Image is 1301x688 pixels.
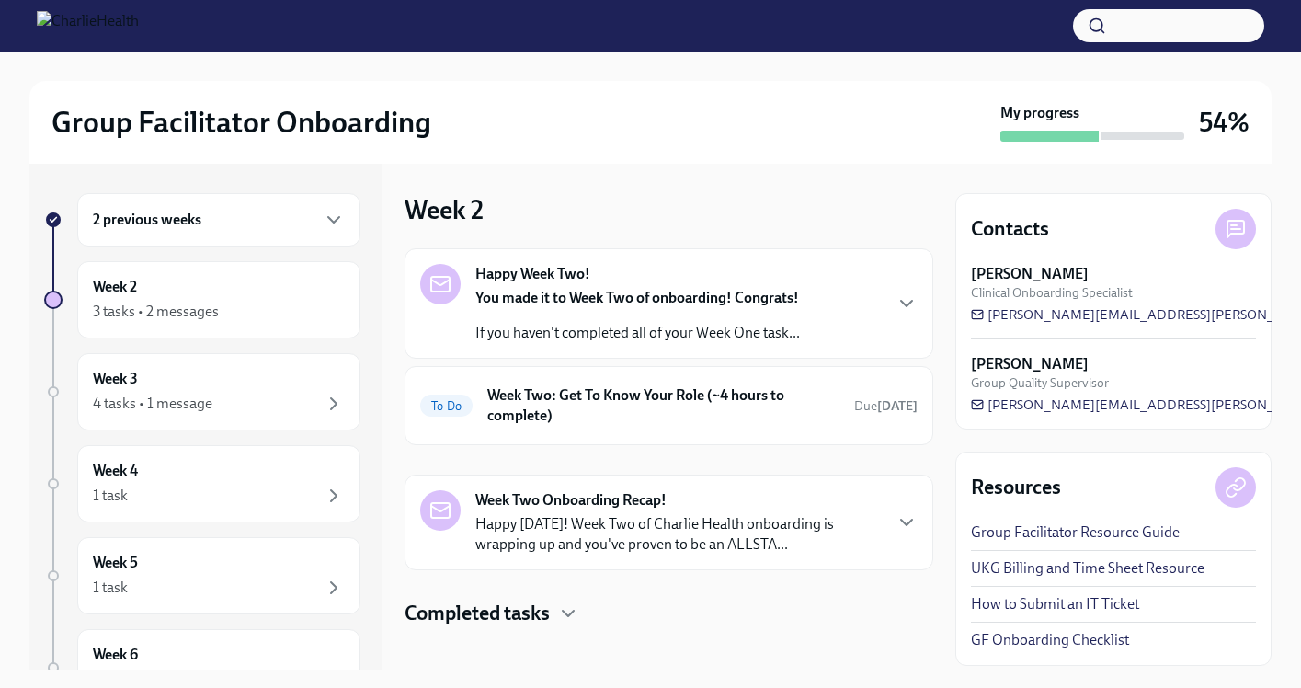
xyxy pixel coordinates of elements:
strong: My progress [1000,103,1079,123]
h6: Week 3 [93,369,138,389]
a: Week 41 task [44,445,360,522]
strong: [PERSON_NAME] [971,354,1089,374]
span: To Do [420,399,473,413]
span: August 18th, 2025 09:00 [854,397,918,415]
a: How to Submit an IT Ticket [971,594,1139,614]
div: 1 task [93,486,128,506]
h6: Week 6 [93,645,138,665]
strong: [DATE] [877,398,918,414]
h3: Week 2 [405,193,484,226]
h6: Week Two: Get To Know Your Role (~4 hours to complete) [487,385,839,426]
p: Happy [DATE]! Week Two of Charlie Health onboarding is wrapping up and you've proven to be an ALL... [475,514,881,555]
h6: Week 5 [93,553,138,573]
span: Due [854,398,918,414]
h6: Week 4 [93,461,138,481]
h4: Completed tasks [405,600,550,627]
img: CharlieHealth [37,11,139,40]
h2: Group Facilitator Onboarding [51,104,431,141]
a: Week 34 tasks • 1 message [44,353,360,430]
h3: 54% [1199,106,1250,139]
div: 4 tasks • 1 message [93,394,212,414]
a: GF Onboarding Checklist [971,630,1129,650]
strong: Week Two Onboarding Recap! [475,490,667,510]
span: Clinical Onboarding Specialist [971,284,1133,302]
a: To DoWeek Two: Get To Know Your Role (~4 hours to complete)Due[DATE] [420,382,918,430]
a: Week 51 task [44,537,360,614]
div: 3 tasks • 2 messages [93,302,219,322]
div: 1 task [93,578,128,598]
a: UKG Billing and Time Sheet Resource [971,558,1204,579]
a: Week 23 tasks • 2 messages [44,261,360,338]
p: If you haven't completed all of your Week One task... [475,323,800,343]
a: Group Facilitator Resource Guide [971,522,1180,543]
strong: Happy Week Two! [475,264,590,284]
h6: Week 2 [93,277,137,297]
strong: You made it to Week Two of onboarding! Congrats! [475,289,799,306]
strong: [PERSON_NAME] [971,264,1089,284]
div: Completed tasks [405,600,933,627]
span: Group Quality Supervisor [971,374,1109,392]
h4: Contacts [971,215,1049,243]
h4: Resources [971,474,1061,501]
div: 2 previous weeks [77,193,360,247]
h6: 2 previous weeks [93,210,201,230]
